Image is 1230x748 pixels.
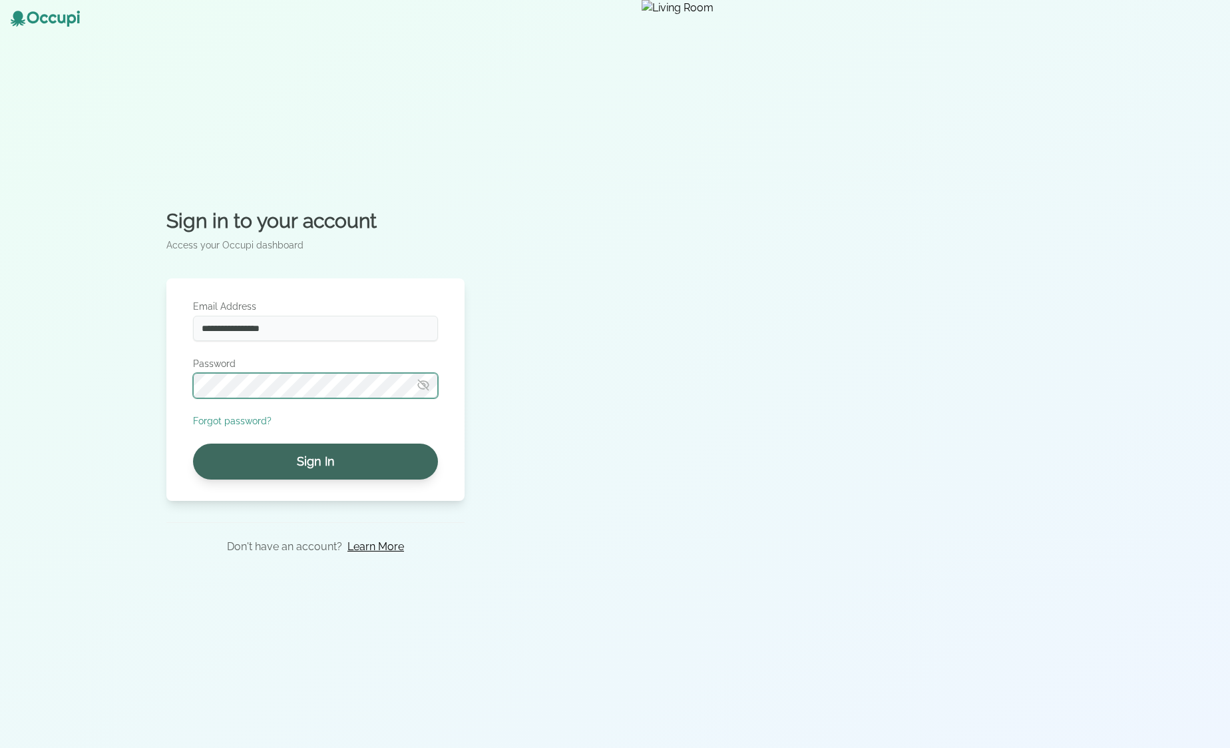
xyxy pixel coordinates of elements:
[347,539,404,555] a: Learn More
[166,209,465,233] h2: Sign in to your account
[166,238,465,252] p: Access your Occupi dashboard
[193,444,438,480] button: Sign In
[193,357,438,370] label: Password
[193,414,272,428] button: Forgot password?
[193,300,438,313] label: Email Address
[227,539,342,555] p: Don't have an account?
